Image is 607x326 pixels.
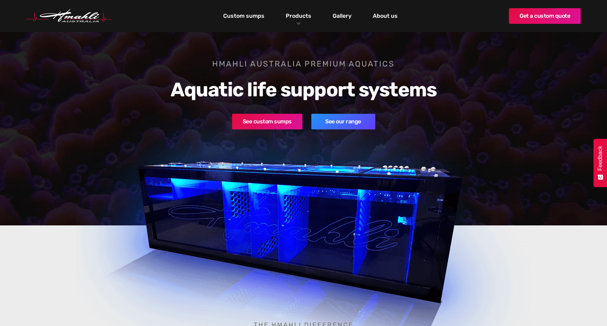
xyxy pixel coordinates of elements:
h2: Aquatic life support systems [120,78,487,101]
img: Hmahli Australia Logo [26,9,112,23]
a: Products [284,11,313,21]
button: Feedback - Show survey [593,139,607,187]
a: About us [371,10,399,22]
h1: Hmahli Australia premium aquatics [120,59,487,69]
span: Feedback [597,146,603,171]
a: home [26,9,112,23]
a: Get a custom quote [509,8,581,24]
a: See custom sumps [232,114,302,129]
a: Gallery [331,10,353,22]
a: Custom sumps [221,10,266,22]
a: See our range [311,114,375,129]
